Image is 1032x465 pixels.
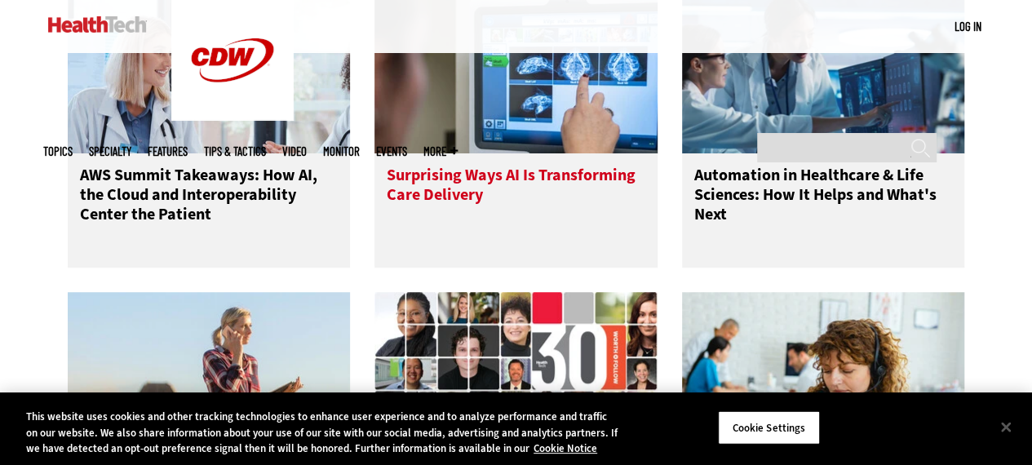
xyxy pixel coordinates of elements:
span: More [423,145,458,157]
button: Close [988,409,1024,445]
button: Cookie Settings [718,410,820,445]
img: Nurse speaking to patient via phone [682,292,965,455]
a: MonITor [323,145,360,157]
img: Person in rural setting talking on phone [68,292,351,455]
h3: Automation in Healthcare & Life Sciences: How It Helps and What's Next [694,166,953,231]
img: collage of influencers [374,292,658,455]
a: More information about your privacy [534,441,597,455]
a: Log in [954,19,981,33]
a: Video [282,145,307,157]
div: User menu [954,18,981,35]
a: Events [376,145,407,157]
span: Topics [43,145,73,157]
div: This website uses cookies and other tracking technologies to enhance user experience and to analy... [26,409,619,457]
a: Features [148,145,188,157]
h3: AWS Summit Takeaways: How AI, the Cloud and Interoperability Center the Patient [80,166,339,231]
img: Home [48,16,147,33]
a: CDW [171,108,294,125]
span: Specialty [89,145,131,157]
a: Tips & Tactics [204,145,266,157]
h3: Surprising Ways AI Is Transforming Care Delivery [387,166,645,231]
